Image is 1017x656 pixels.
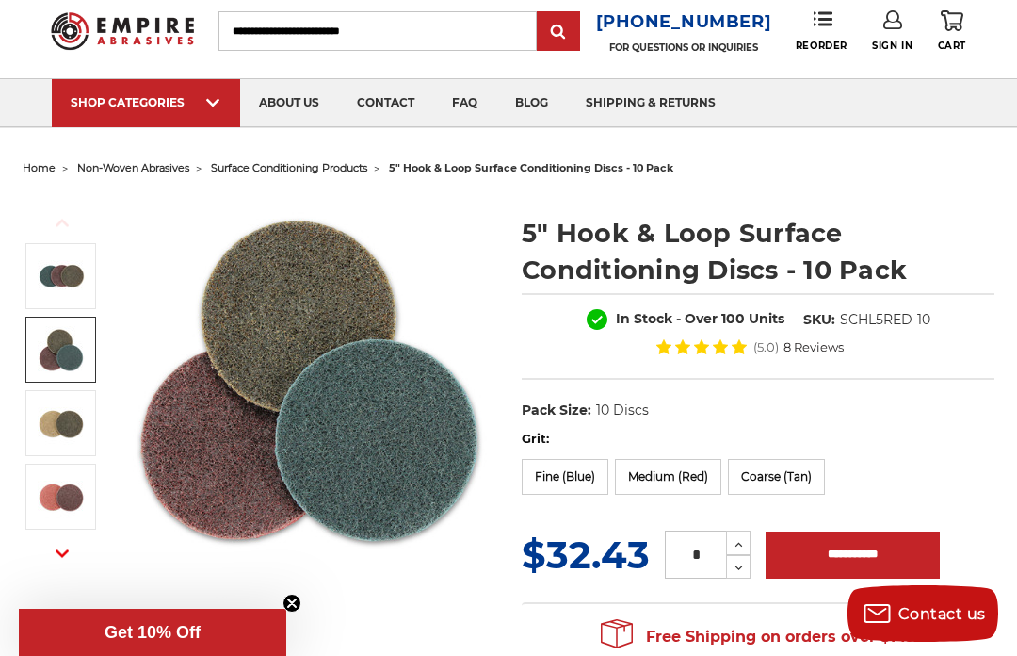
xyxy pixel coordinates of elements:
[567,79,734,127] a: shipping & returns
[616,310,672,327] span: In Stock
[749,310,784,327] span: Units
[282,594,301,613] button: Close teaser
[77,161,189,174] a: non-woven abrasives
[40,203,85,243] button: Previous
[211,161,367,174] a: surface conditioning products
[796,10,847,51] a: Reorder
[872,40,912,52] span: Sign In
[676,310,718,327] span: - Over
[496,79,567,127] a: blog
[38,326,85,373] img: 5 inch non woven scotchbrite discs
[19,609,286,656] div: Get 10% OffClose teaser
[71,95,221,109] div: SHOP CATEGORIES
[522,215,994,288] h1: 5" Hook & Loop Surface Conditioning Discs - 10 Pack
[127,195,495,564] img: 5 inch surface conditioning discs
[522,532,650,578] span: $32.43
[938,40,966,52] span: Cart
[240,79,338,127] a: about us
[803,310,835,330] dt: SKU:
[596,8,772,36] a: [PHONE_NUMBER]
[601,618,915,656] span: Free Shipping on orders over $149
[522,401,591,420] dt: Pack Size:
[23,161,56,174] a: home
[338,79,433,127] a: contact
[783,341,844,353] span: 8 Reviews
[38,473,85,520] img: medium red 5 inch hook and loop surface conditioning disc
[38,253,85,300] img: 5 inch surface conditioning discs
[433,79,496,127] a: faq
[796,40,847,52] span: Reorder
[596,401,649,420] dd: 10 Discs
[721,310,745,327] span: 100
[389,161,673,174] span: 5" hook & loop surface conditioning discs - 10 pack
[40,533,85,574] button: Next
[596,41,772,54] p: FOR QUESTIONS OR INQUIRIES
[51,3,194,58] img: Empire Abrasives
[522,430,994,449] label: Grit:
[753,341,779,353] span: (5.0)
[540,13,577,51] input: Submit
[105,623,201,642] span: Get 10% Off
[38,400,85,447] img: coarse tan 5 inch hook and loop surface conditioning disc
[847,585,998,642] button: Contact us
[938,10,966,52] a: Cart
[840,310,930,330] dd: SCHL5RED-10
[898,605,986,623] span: Contact us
